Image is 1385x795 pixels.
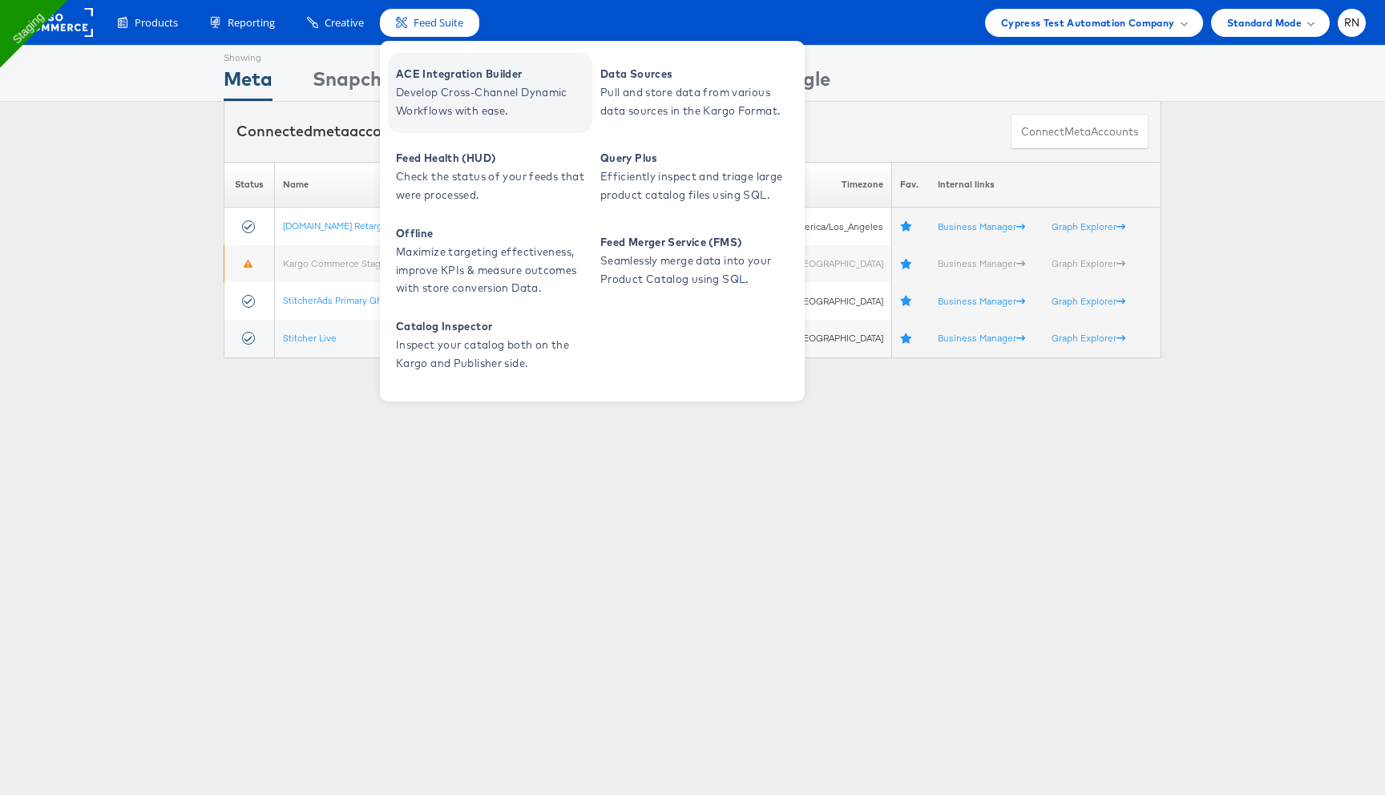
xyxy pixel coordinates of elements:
span: RN [1344,18,1360,28]
a: Graph Explorer [1052,295,1125,307]
a: Data Sources Pull and store data from various data sources in the Kargo Format. [592,53,797,133]
div: Meta [224,65,273,101]
span: meta [313,122,349,140]
span: Catalog Inspector [396,317,588,336]
a: Business Manager [938,257,1025,269]
span: Reporting [228,15,275,30]
a: ACE Integration Builder Develop Cross-Channel Dynamic Workflows with ease. [388,53,592,133]
th: Status [224,162,275,208]
span: Feed Health (HUD) [396,149,588,167]
div: Connected accounts [236,121,413,142]
a: Feed Merger Service (FMS) Seamlessly merge data into your Product Catalog using SQL. [592,221,797,301]
div: Showing [224,46,273,65]
a: [DOMAIN_NAME] Retargeting [283,220,405,232]
a: Feed Health (HUD) Check the status of your feeds that were processed. [388,137,592,217]
span: Inspect your catalog both on the Kargo and Publisher side. [396,336,588,373]
th: Name [274,162,501,208]
span: Pull and store data from various data sources in the Kargo Format. [600,83,793,120]
a: Offline Maximize targeting effectiveness, improve KPIs & measure outcomes with store conversion D... [388,221,592,301]
span: Query Plus [600,149,793,167]
span: Offline [396,224,588,243]
span: Maximize targeting effectiveness, improve KPIs & measure outcomes with store conversion Data. [396,243,588,297]
a: Business Manager [938,332,1025,344]
span: Data Sources [600,65,793,83]
span: Standard Mode [1227,14,1302,31]
span: Creative [325,15,364,30]
span: meta [1064,124,1091,139]
span: Efficiently inspect and triage large product catalog files using SQL. [600,167,793,204]
span: Seamlessly merge data into your Product Catalog using SQL. [600,252,793,289]
a: Stitcher Live [283,332,337,344]
a: StitcherAds Primary Ghost Account [283,294,434,306]
a: Graph Explorer [1052,257,1125,269]
a: Kargo Commerce Staging Sandbox [283,257,434,269]
a: Graph Explorer [1052,220,1125,232]
a: Query Plus Efficiently inspect and triage large product catalog files using SQL. [592,137,797,217]
a: Graph Explorer [1052,332,1125,344]
button: ConnectmetaAccounts [1011,114,1149,150]
span: Feed Merger Service (FMS) [600,233,793,252]
span: Cypress Test Automation Company [1001,14,1175,31]
span: Products [135,15,178,30]
a: Business Manager [938,220,1025,232]
span: Feed Suite [414,15,463,30]
span: Develop Cross-Channel Dynamic Workflows with ease. [396,83,588,120]
span: Check the status of your feeds that were processed. [396,167,588,204]
span: ACE Integration Builder [396,65,588,83]
a: Catalog Inspector Inspect your catalog both on the Kargo and Publisher side. [388,305,592,385]
div: Snapchat [313,65,402,101]
a: Business Manager [938,295,1025,307]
